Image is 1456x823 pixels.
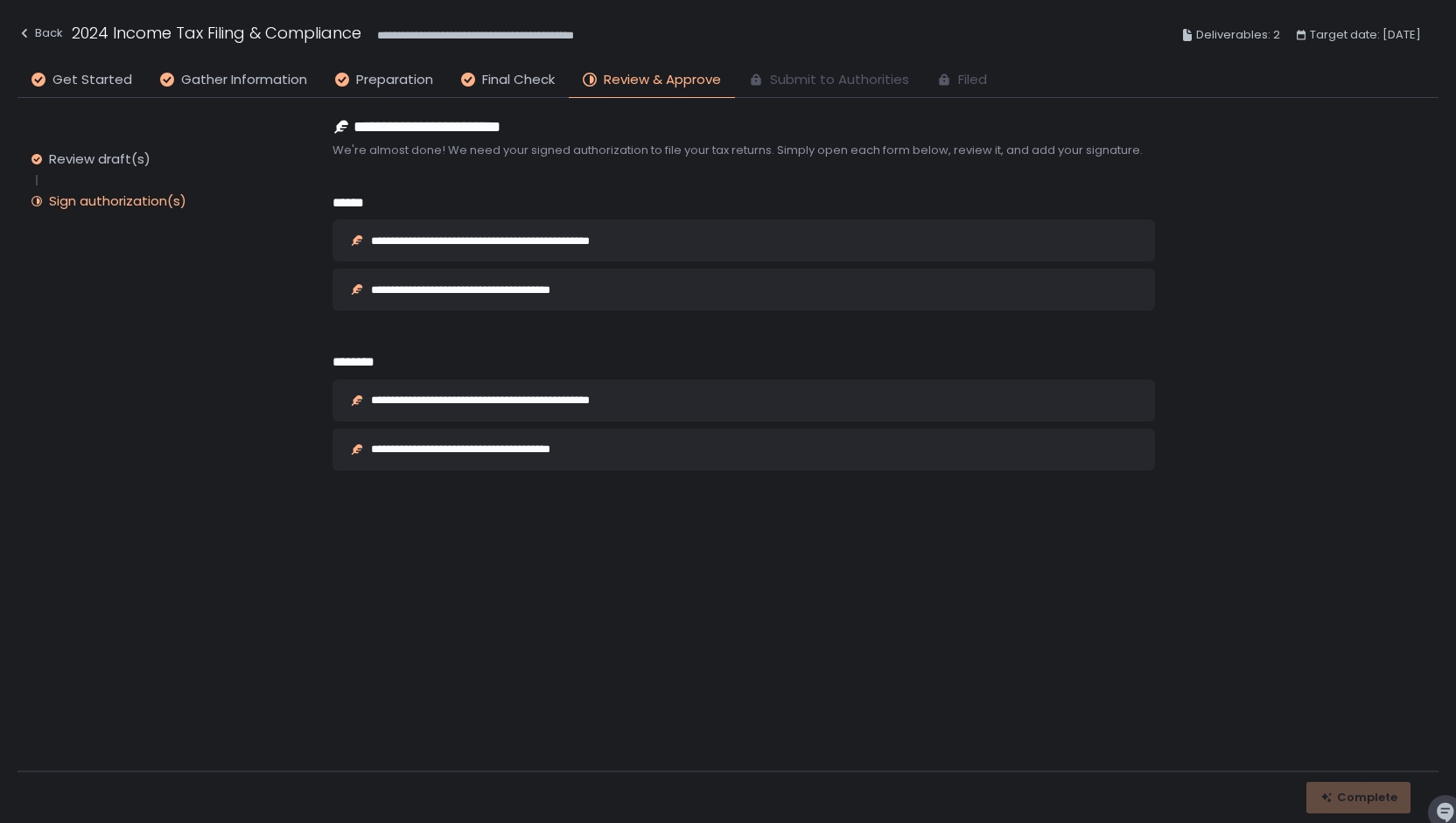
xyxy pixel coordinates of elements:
div: Back [17,23,63,44]
span: Gather Information [181,70,307,90]
div: Review draft(s) [49,150,150,168]
span: Preparation [356,70,433,90]
span: Deliverables: 2 [1196,24,1280,45]
button: Back [17,21,63,50]
span: Review & Approve [604,70,721,90]
span: Filed [958,70,987,90]
span: Final Check [482,70,555,90]
span: Get Started [52,70,132,90]
span: We're almost done! We need your signed authorization to file your tax returns. Simply open each f... [332,143,1155,158]
div: Sign authorization(s) [49,192,186,210]
h1: 2024 Income Tax Filing & Compliance [72,21,361,45]
span: Target date: [DATE] [1310,24,1421,45]
span: Submit to Authorities [770,70,909,90]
